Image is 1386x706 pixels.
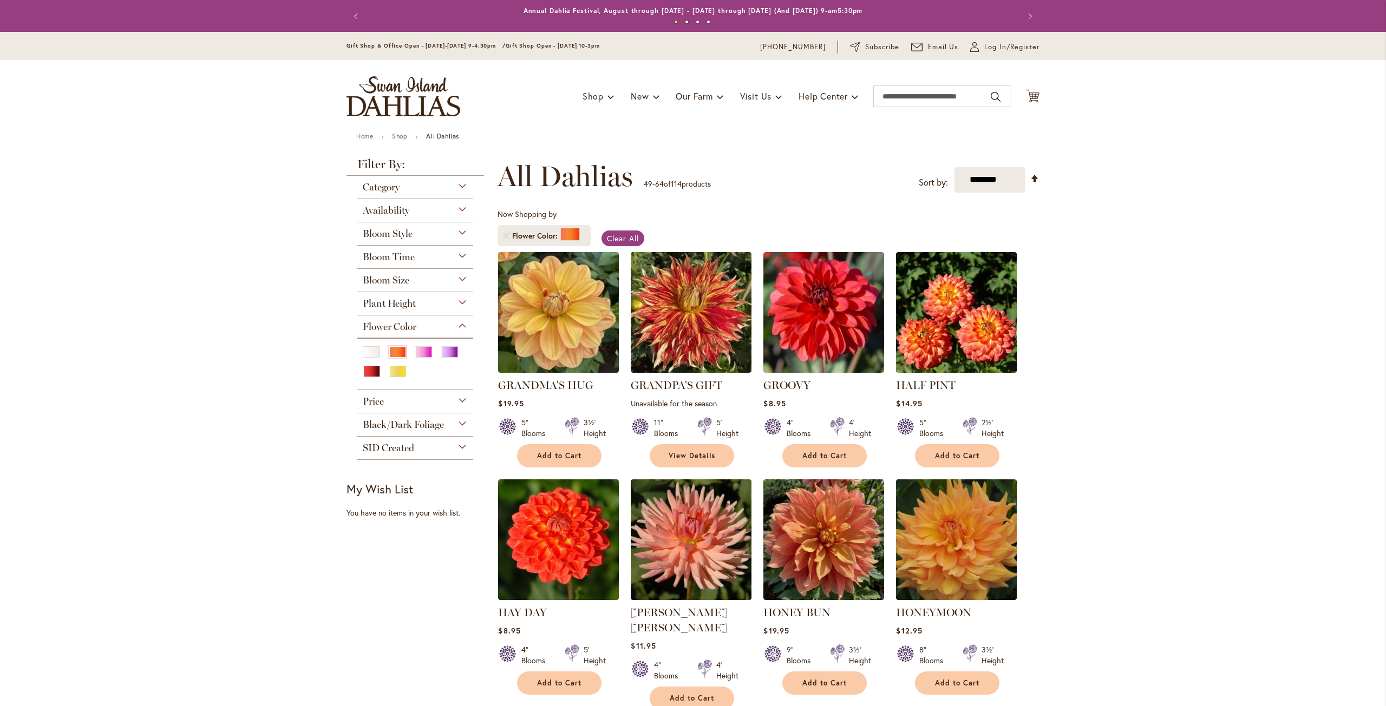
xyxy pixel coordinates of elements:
span: $8.95 [763,398,786,408]
p: Unavailable for the season [631,398,751,408]
a: Log In/Register [970,42,1039,52]
span: Visit Us [740,90,772,102]
span: Black/Dark Foliage [363,419,444,431]
button: 2 of 4 [685,20,689,24]
span: View Details [669,451,715,460]
span: Add to Cart [935,678,979,688]
img: Honey Bun [763,479,884,600]
span: Our Farm [676,90,712,102]
button: 1 of 4 [674,20,678,24]
a: GROOVY [763,379,810,392]
div: 9" Blooms [787,644,817,666]
span: Bloom Style [363,228,413,240]
span: Flower Color [512,230,560,241]
p: - of products [644,175,711,193]
div: 3½' Height [849,644,871,666]
div: You have no items in your wish list. [346,507,491,518]
span: Flower Color [363,321,416,333]
button: Next [1018,5,1039,27]
a: HAY DAY [498,592,619,602]
div: 4' Height [849,417,871,439]
div: 4' Height [716,659,738,681]
a: HAY DAY [498,606,547,619]
div: 5' Height [716,417,738,439]
img: GRANDMA'S HUG [498,252,619,373]
button: Previous [346,5,368,27]
span: Log In/Register [984,42,1039,52]
span: 49 [644,179,652,189]
span: Plant Height [363,298,416,309]
a: store logo [346,76,460,116]
span: Now Shopping by [498,209,557,219]
span: Email Us [928,42,959,52]
a: GRANDMA'S HUG [498,365,619,375]
a: Honeymoon [896,592,1017,602]
span: $8.95 [498,625,520,636]
span: Bloom Time [363,251,415,263]
div: 8" Blooms [919,644,950,666]
span: $14.95 [896,398,922,408]
a: Email Us [911,42,959,52]
div: 5" Blooms [919,417,950,439]
strong: All Dahlias [426,132,459,140]
span: Add to Cart [802,678,847,688]
a: HONEYMOON [896,606,971,619]
span: Add to Cart [670,694,714,703]
img: Grandpa's Gift [631,252,751,373]
a: [PERSON_NAME] [PERSON_NAME] [631,606,727,634]
img: GROOVY [763,252,884,373]
a: HONEY BUN [763,606,831,619]
span: Add to Cart [537,678,581,688]
span: Price [363,395,384,407]
label: Sort by: [919,173,948,193]
span: Clear All [607,233,639,243]
div: 4" Blooms [654,659,684,681]
div: 5" Blooms [521,417,552,439]
a: Honey Bun [763,592,884,602]
div: 3½' Height [982,644,1004,666]
div: 2½' Height [982,417,1004,439]
a: GRANDMA'S HUG [498,379,593,392]
strong: Filter By: [346,159,484,176]
a: Annual Dahlia Festival, August through [DATE] - [DATE] through [DATE] (And [DATE]) 9-am5:30pm [524,6,863,15]
span: $19.95 [498,398,524,408]
span: 114 [671,179,682,189]
span: Help Center [799,90,848,102]
a: Shop [392,132,407,140]
a: Clear All [602,230,644,246]
img: HAY DAY [498,479,619,600]
button: Add to Cart [517,671,602,695]
span: Gift Shop & Office Open - [DATE]-[DATE] 9-4:30pm / [346,42,506,49]
span: 64 [655,179,664,189]
button: Add to Cart [782,671,867,695]
div: 4" Blooms [787,417,817,439]
span: New [631,90,649,102]
div: 4" Blooms [521,644,552,666]
a: HEATHER MARIE [631,592,751,602]
span: $19.95 [763,625,789,636]
div: 11" Blooms [654,417,684,439]
span: Availability [363,204,409,216]
button: Add to Cart [915,444,999,467]
span: Gift Shop Open - [DATE] 10-3pm [506,42,600,49]
button: Add to Cart [517,444,602,467]
span: Shop [583,90,604,102]
img: HALF PINT [896,252,1017,373]
span: Add to Cart [935,451,979,460]
a: GRANDPA'S GIFT [631,379,722,392]
span: Add to Cart [802,451,847,460]
button: 4 of 4 [707,20,710,24]
a: [PHONE_NUMBER] [760,42,826,52]
a: Remove Flower Color Orange/Peach [503,233,509,239]
span: Add to Cart [537,451,581,460]
div: 3½' Height [584,417,606,439]
span: All Dahlias [498,160,633,193]
a: Grandpa's Gift [631,365,751,375]
img: Honeymoon [896,479,1017,600]
span: $12.95 [896,625,922,636]
span: $11.95 [631,641,656,651]
a: View Details [650,444,734,467]
div: 5' Height [584,644,606,666]
a: GROOVY [763,365,884,375]
strong: My Wish List [346,481,413,497]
